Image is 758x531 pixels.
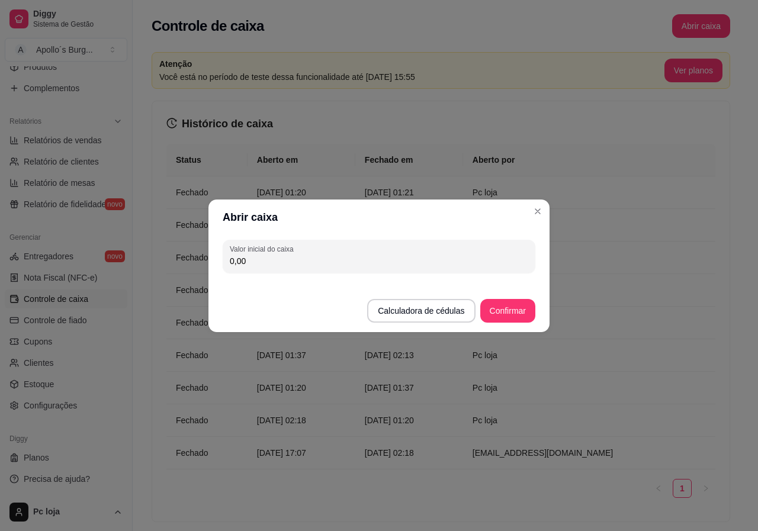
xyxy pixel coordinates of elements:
[230,244,297,254] label: Valor inicial do caixa
[230,255,528,267] input: Valor inicial do caixa
[367,299,475,323] button: Calculadora de cédulas
[208,199,550,235] header: Abrir caixa
[480,299,535,323] button: Confirmar
[528,202,547,221] button: Close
